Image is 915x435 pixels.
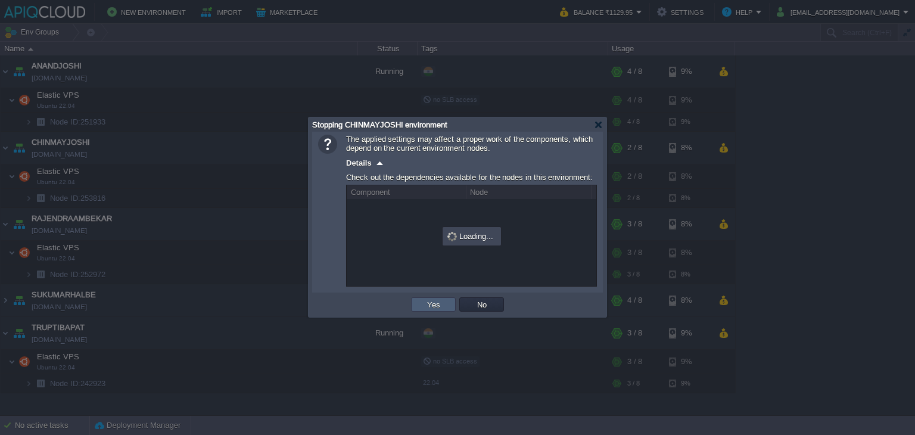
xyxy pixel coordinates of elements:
[346,170,597,185] div: Check out the dependencies available for the nodes in this environment:
[312,120,447,129] span: Stopping CHINMAYJOSHI environment
[346,159,372,167] span: Details
[444,228,500,244] div: Loading...
[474,299,490,310] button: No
[424,299,444,310] button: Yes
[346,135,593,153] span: The applied settings may affect a proper work of the components, which depend on the current envi...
